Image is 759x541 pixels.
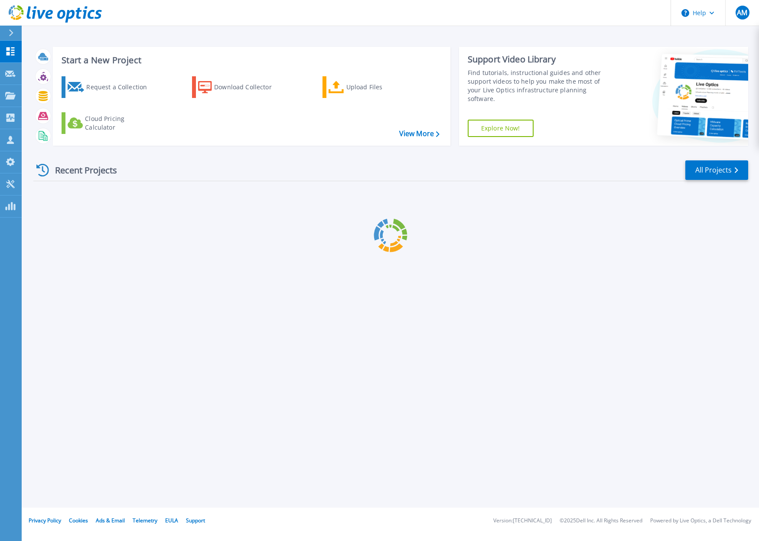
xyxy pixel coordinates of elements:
[85,114,154,132] div: Cloud Pricing Calculator
[468,54,614,65] div: Support Video Library
[86,78,156,96] div: Request a Collection
[186,517,205,524] a: Support
[685,160,748,180] a: All Projects
[560,518,642,524] li: © 2025 Dell Inc. All Rights Reserved
[214,78,283,96] div: Download Collector
[62,55,439,65] h3: Start a New Project
[650,518,751,524] li: Powered by Live Optics, a Dell Technology
[468,120,534,137] a: Explore Now!
[192,76,289,98] a: Download Collector
[165,517,178,524] a: EULA
[33,160,129,181] div: Recent Projects
[737,9,747,16] span: AM
[399,130,440,138] a: View More
[29,517,61,524] a: Privacy Policy
[69,517,88,524] a: Cookies
[493,518,552,524] li: Version: [TECHNICAL_ID]
[346,78,416,96] div: Upload Files
[62,76,158,98] a: Request a Collection
[62,112,158,134] a: Cloud Pricing Calculator
[468,68,614,103] div: Find tutorials, instructional guides and other support videos to help you make the most of your L...
[96,517,125,524] a: Ads & Email
[322,76,419,98] a: Upload Files
[133,517,157,524] a: Telemetry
